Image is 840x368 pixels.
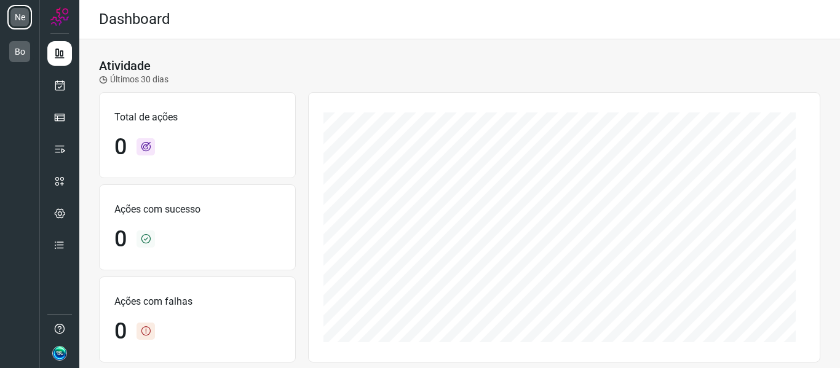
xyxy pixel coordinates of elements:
[7,39,32,64] li: Bo
[114,202,280,217] p: Ações com sucesso
[114,318,127,345] h1: 0
[52,346,67,361] img: 47c40af94961a9f83d4b05d5585d06bd.jpg
[50,7,69,26] img: Logo
[7,5,32,29] li: Ne
[99,73,168,86] p: Últimos 30 dias
[99,58,151,73] h3: Atividade
[99,10,170,28] h2: Dashboard
[114,294,280,309] p: Ações com falhas
[114,110,280,125] p: Total de ações
[114,134,127,160] h1: 0
[114,226,127,253] h1: 0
